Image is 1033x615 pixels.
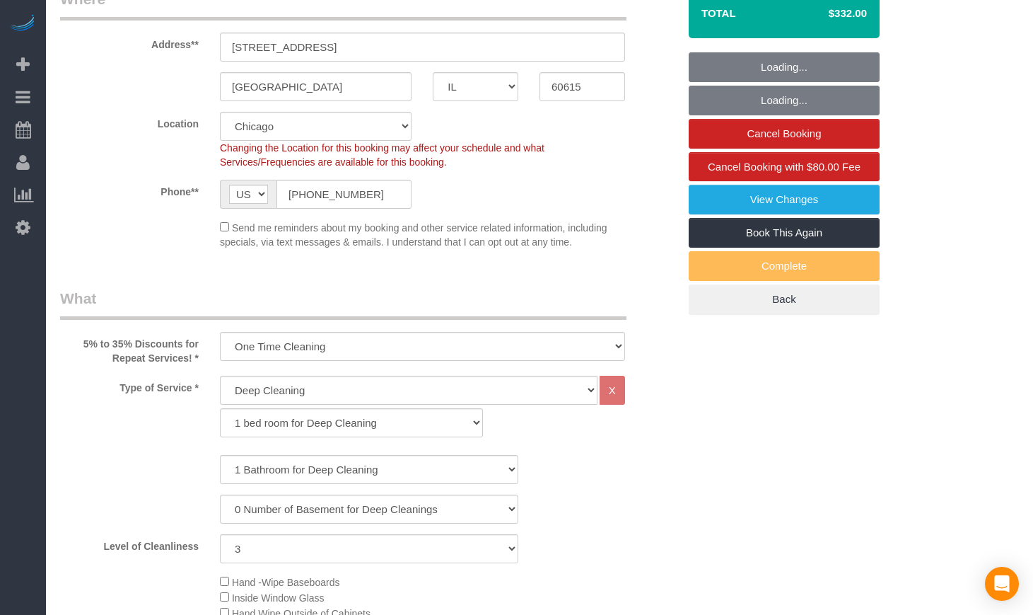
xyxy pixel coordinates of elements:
a: Back [689,284,880,314]
span: Changing the Location for this booking may affect your schedule and what Services/Frequencies are... [220,142,544,168]
label: Type of Service * [49,376,209,395]
h4: $332.00 [786,8,867,20]
strong: Total [701,7,736,19]
legend: What [60,288,626,320]
div: Open Intercom Messenger [985,567,1019,601]
span: Inside Window Glass [232,592,325,604]
a: Cancel Booking [689,119,880,149]
span: Send me reminders about my booking and other service related information, including specials, via... [220,222,607,248]
a: View Changes [689,185,880,214]
label: 5% to 35% Discounts for Repeat Services! * [49,332,209,365]
a: Book This Again [689,218,880,248]
label: Location [49,112,209,131]
span: Cancel Booking with $80.00 Fee [708,161,860,173]
span: Hand -Wipe Baseboards [232,577,340,588]
label: Level of Cleanliness [49,534,209,553]
img: Automaid Logo [8,14,37,34]
a: Cancel Booking with $80.00 Fee [689,152,880,182]
input: Zip Code** [539,72,625,101]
